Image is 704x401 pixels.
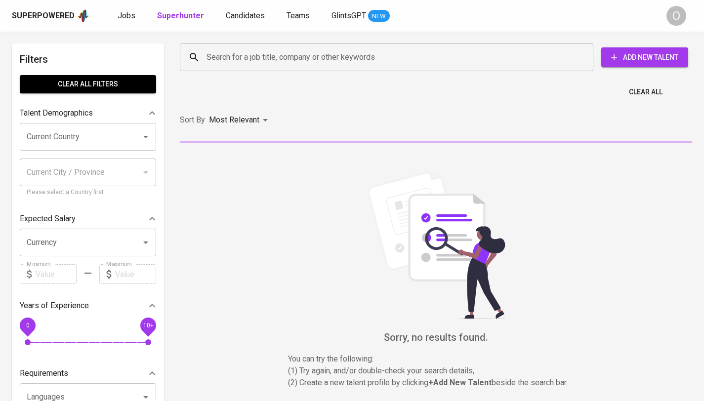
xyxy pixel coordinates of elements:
[26,322,29,329] span: 0
[118,10,137,22] a: Jobs
[180,329,692,345] h6: Sorry, no results found.
[226,10,267,22] a: Candidates
[601,47,688,67] button: Add New Talent
[20,103,156,123] div: Talent Demographics
[20,296,156,316] div: Years of Experience
[20,367,68,379] p: Requirements
[428,378,492,387] b: + Add New Talent
[157,11,204,20] b: Superhunter
[209,111,271,129] div: Most Relevant
[362,171,510,319] img: file_searching.svg
[20,209,156,229] div: Expected Salary
[12,10,75,22] div: Superpowered
[180,114,205,126] p: Sort By
[287,11,310,20] span: Teams
[331,10,390,22] a: GlintsGPT NEW
[20,213,76,225] p: Expected Salary
[629,86,663,98] span: Clear All
[331,11,366,20] span: GlintsGPT
[27,188,149,198] p: Please select a Country first
[20,51,156,67] h6: Filters
[20,363,156,383] div: Requirements
[118,11,135,20] span: Jobs
[12,8,90,23] a: Superpoweredapp logo
[20,300,89,312] p: Years of Experience
[209,114,259,126] p: Most Relevant
[288,365,584,377] p: (1) Try again, and/or double-check your search details,
[28,78,148,90] span: Clear All filters
[20,107,93,119] p: Talent Demographics
[288,353,584,365] p: You can try the following :
[288,377,584,389] p: (2) Create a new talent profile by clicking beside the search bar.
[287,10,312,22] a: Teams
[36,264,77,284] input: Value
[625,83,666,101] button: Clear All
[609,51,680,64] span: Add New Talent
[77,8,90,23] img: app logo
[115,264,156,284] input: Value
[20,75,156,93] button: Clear All filters
[143,322,153,329] span: 10+
[139,236,153,249] button: Open
[368,11,390,21] span: NEW
[139,130,153,144] button: Open
[226,11,265,20] span: Candidates
[666,6,686,26] div: O
[157,10,206,22] a: Superhunter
